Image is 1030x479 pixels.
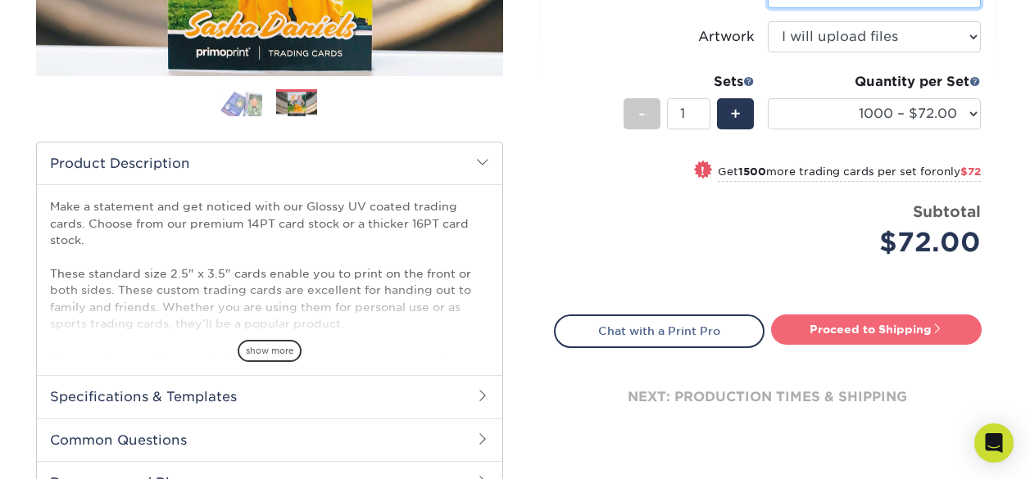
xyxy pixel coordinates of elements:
h2: Product Description [37,142,502,184]
span: ! [701,162,705,179]
h2: Common Questions [37,418,502,461]
p: Make a statement and get noticed with our Glossy UV coated trading cards. Choose from our premium... [50,198,489,399]
div: $72.00 [780,223,981,262]
span: show more [238,340,302,362]
strong: Subtotal [913,202,981,220]
a: Chat with a Print Pro [554,314,765,347]
div: Quantity per Set [768,72,981,92]
h2: Specifications & Templates [37,375,502,418]
a: Proceed to Shipping [771,314,982,344]
strong: 1500 [738,165,766,178]
div: next: production times & shipping [554,348,982,446]
span: only [937,165,981,178]
span: $72 [960,165,981,178]
span: - [638,102,646,126]
div: Sets [624,72,755,92]
div: Artwork [698,27,755,47]
img: Trading Cards 02 [276,92,317,117]
small: Get more trading cards per set for [718,165,981,182]
span: + [730,102,741,126]
img: Trading Cards 01 [221,88,262,117]
div: Open Intercom Messenger [974,423,1014,463]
